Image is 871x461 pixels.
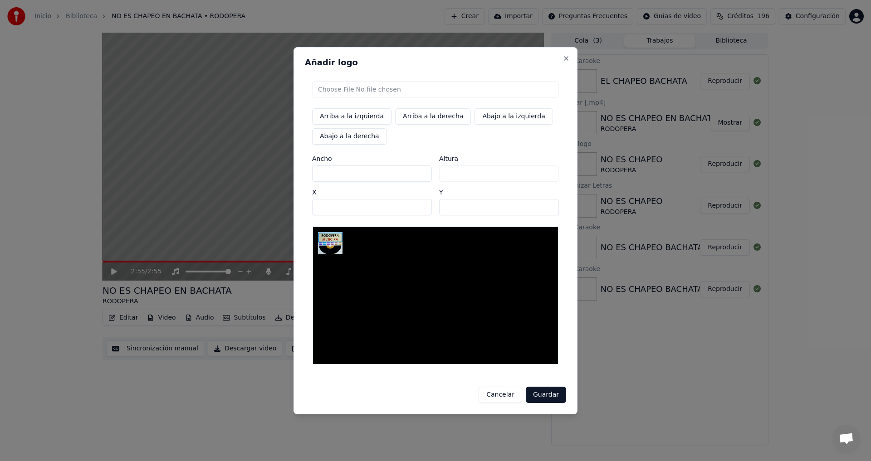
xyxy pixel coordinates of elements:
[439,189,559,195] label: Y
[312,128,387,145] button: Abajo a la derecha
[305,58,566,67] h2: Añadir logo
[439,155,559,162] label: Altura
[312,189,432,195] label: X
[526,387,566,403] button: Guardar
[312,108,391,125] button: Arriba a la izquierda
[312,155,432,162] label: Ancho
[318,232,342,255] img: Logo
[475,108,553,125] button: Abajo a la izquierda
[479,387,522,403] button: Cancelar
[395,108,471,125] button: Arriba a la derecha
